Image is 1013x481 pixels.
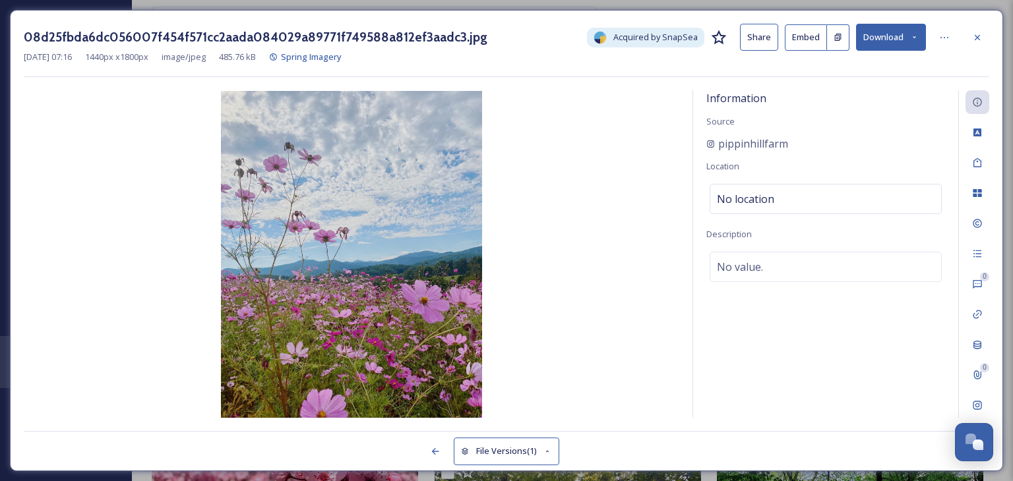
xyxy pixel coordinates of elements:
img: snapsea-logo.png [594,31,607,44]
a: pippinhillfarm [706,136,788,152]
div: 0 [980,363,989,372]
button: Embed [785,24,827,51]
span: image/jpeg [162,51,206,63]
span: Acquired by SnapSea [613,31,698,43]
span: No location [717,191,774,207]
span: Information [706,91,766,105]
span: Location [706,160,739,172]
button: Download [856,24,926,51]
button: Share [740,24,778,51]
button: Open Chat [955,423,993,461]
img: 08d25fbda6dc056007f454f571cc2aada084029a89771f749588a812ef3aadc3.jpg [24,91,679,418]
h3: 08d25fbda6dc056007f454f571cc2aada084029a89771f749588a812ef3aadc3.jpg [24,28,487,47]
span: 1440 px x 1800 px [85,51,148,63]
span: [DATE] 07:16 [24,51,72,63]
span: Description [706,228,752,240]
div: 0 [980,272,989,281]
span: Source [706,115,735,127]
span: pippinhillfarm [718,136,788,152]
span: No value. [717,259,763,275]
span: 485.76 kB [219,51,256,63]
span: Spring Imagery [281,51,342,63]
button: File Versions(1) [454,438,559,465]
